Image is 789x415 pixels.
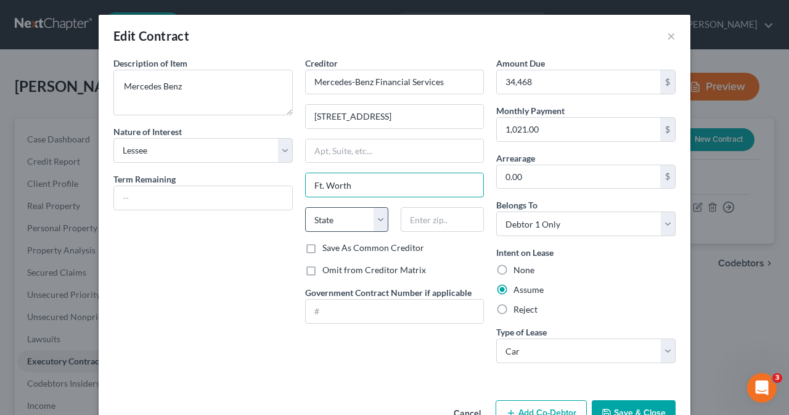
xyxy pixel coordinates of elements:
label: Government Contract Number if applicable [305,286,472,299]
label: Term Remaining [113,173,176,186]
label: None [513,264,534,276]
label: Save As Common Creditor [322,242,424,254]
input: Apt, Suite, etc... [306,139,484,163]
div: $ [660,165,675,189]
input: -- [114,186,292,210]
input: 0.00 [497,165,660,189]
span: Belongs To [496,200,538,210]
label: Reject [513,303,538,316]
button: × [667,28,676,43]
span: Description of Item [113,58,187,68]
span: 3 [772,373,782,383]
div: Edit Contract [113,27,189,44]
span: Type of Lease [496,327,547,337]
label: Assume [513,284,544,296]
input: 0.00 [497,118,660,141]
div: $ [660,70,675,94]
label: Arrearage [496,152,535,165]
label: Amount Due [496,57,545,70]
input: Enter address... [306,105,484,128]
input: Enter city... [306,173,484,197]
input: # [306,300,484,323]
label: Intent on Lease [496,246,554,259]
input: Search creditor by name... [305,70,484,94]
label: Monthly Payment [496,104,565,117]
label: Omit from Creditor Matrix [322,264,426,276]
input: Enter zip.. [401,207,484,232]
div: $ [660,118,675,141]
input: 0.00 [497,70,660,94]
iframe: Intercom live chat [747,373,777,403]
span: Creditor [305,58,338,68]
label: Nature of Interest [113,125,182,138]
